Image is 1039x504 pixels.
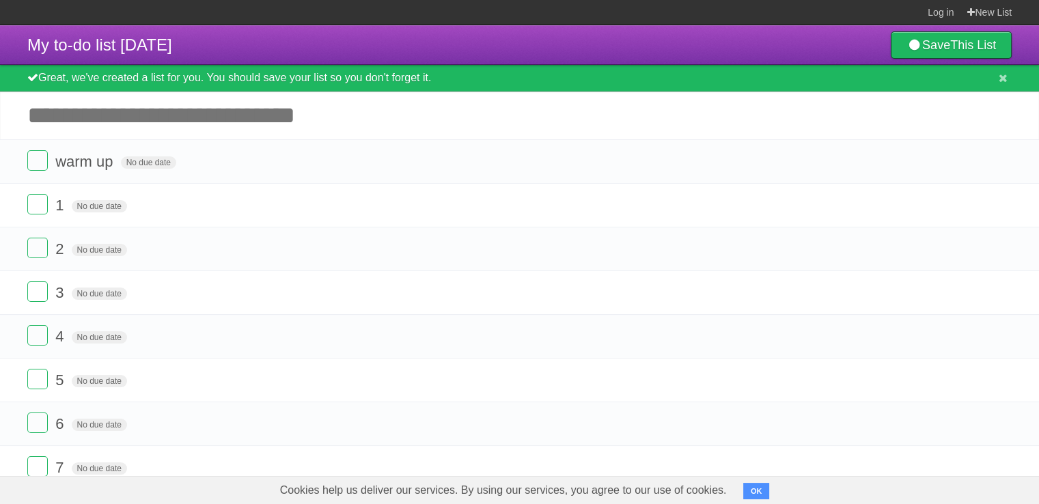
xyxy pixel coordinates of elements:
span: No due date [72,419,127,431]
label: Done [27,150,48,171]
label: Done [27,281,48,302]
span: No due date [72,288,127,300]
span: 2 [55,240,67,257]
label: Done [27,194,48,214]
label: Done [27,456,48,477]
span: 6 [55,415,67,432]
span: 3 [55,284,67,301]
span: warm up [55,153,116,170]
span: No due date [72,462,127,475]
span: No due date [72,375,127,387]
a: SaveThis List [891,31,1012,59]
span: No due date [121,156,176,169]
button: OK [743,483,770,499]
span: 7 [55,459,67,476]
label: Done [27,325,48,346]
span: 1 [55,197,67,214]
span: No due date [72,244,127,256]
span: Cookies help us deliver our services. By using our services, you agree to our use of cookies. [266,477,740,504]
label: Done [27,238,48,258]
label: Done [27,369,48,389]
span: 4 [55,328,67,345]
span: No due date [72,331,127,344]
b: This List [950,38,996,52]
span: My to-do list [DATE] [27,36,172,54]
label: Done [27,412,48,433]
span: No due date [72,200,127,212]
span: 5 [55,372,67,389]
